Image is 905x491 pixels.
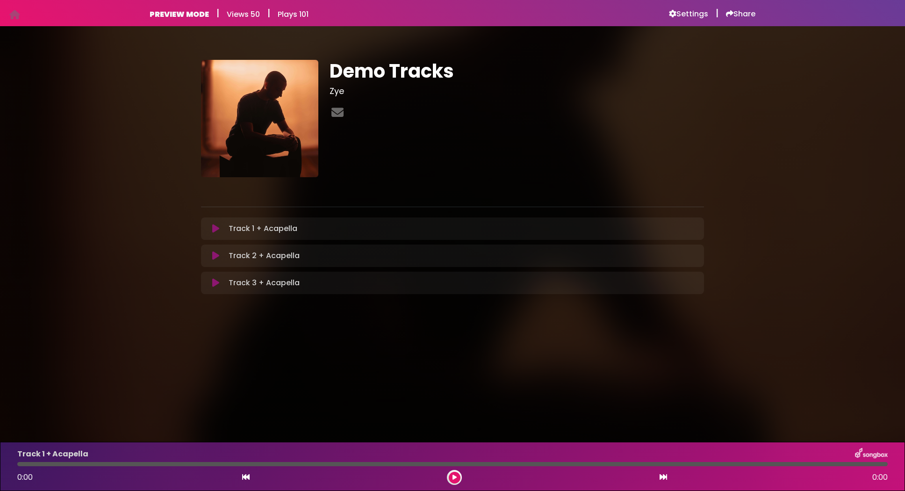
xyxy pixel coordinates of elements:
img: Bn8mVWv8TeaNniz5AX1O [201,60,318,177]
a: Share [726,9,755,19]
h6: Views 50 [227,10,260,19]
a: Settings [669,9,708,19]
p: Track 3 + Acapella [229,277,300,289]
h1: Demo Tracks [330,60,704,82]
p: Track 1 + Acapella [229,223,297,234]
h5: | [267,7,270,19]
h6: Plays 101 [278,10,309,19]
h3: Zye [330,86,704,96]
h5: | [216,7,219,19]
p: Track 2 + Acapella [229,250,300,261]
h5: | [716,7,718,19]
h6: PREVIEW MODE [150,10,209,19]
